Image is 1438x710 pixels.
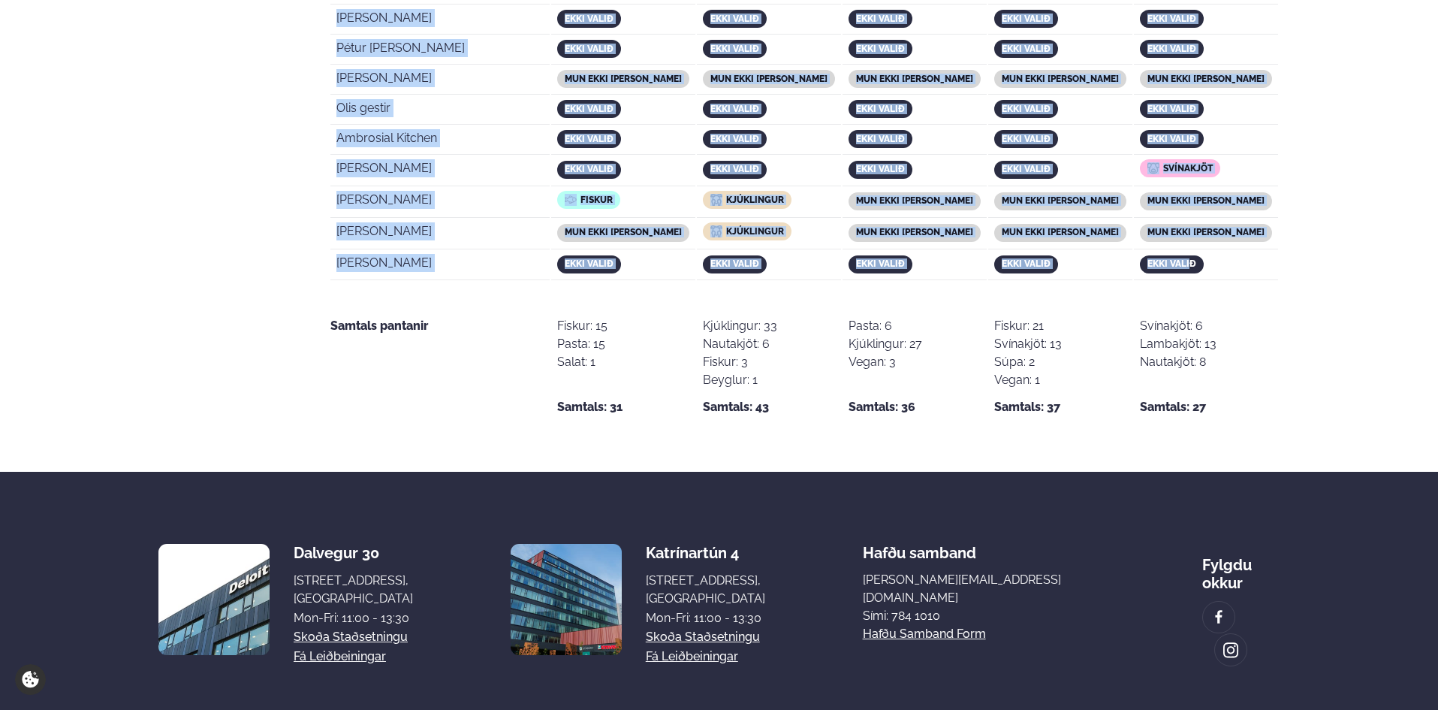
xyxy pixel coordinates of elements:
div: Fylgdu okkur [1202,544,1280,592]
span: ekki valið [1147,44,1196,54]
span: Hafðu samband [863,532,976,562]
span: ekki valið [1147,258,1196,269]
a: Skoða staðsetningu [646,628,760,646]
span: ekki valið [1002,104,1051,114]
span: ekki valið [565,14,613,24]
a: Fá leiðbeiningar [294,648,386,666]
td: [PERSON_NAME] [330,251,550,279]
span: ekki valið [710,44,759,54]
span: ekki valið [565,258,613,269]
td: [PERSON_NAME] [330,66,550,95]
span: ekki valið [856,14,905,24]
span: Svínakjöt [1163,163,1213,174]
span: mun ekki [PERSON_NAME] [710,74,828,84]
div: Kjúklingur: 33 [703,317,777,335]
div: Mon-Fri: 11:00 - 13:30 [646,609,765,627]
span: Kjúklingur [726,195,784,205]
div: Pasta: 6 [849,317,922,335]
div: Pasta: 15 [557,335,607,353]
img: image alt [1210,609,1227,626]
div: Dalvegur 30 [294,544,413,562]
div: Fiskur: 21 [994,317,1062,335]
a: Fá leiðbeiningar [646,648,738,666]
strong: Samtals: 37 [994,398,1060,416]
span: mun ekki [PERSON_NAME] [1147,74,1265,84]
div: [STREET_ADDRESS], [GEOGRAPHIC_DATA] [646,572,765,608]
span: ekki valið [1002,44,1051,54]
div: Vegan: 1 [994,371,1062,389]
span: mun ekki [PERSON_NAME] [1147,227,1265,237]
div: [STREET_ADDRESS], [GEOGRAPHIC_DATA] [294,572,413,608]
span: ekki valið [1147,14,1196,24]
img: icon img [1147,162,1159,174]
div: Nautakjöt: 8 [1140,353,1216,371]
span: ekki valið [710,164,759,174]
span: ekki valið [710,258,759,269]
span: ekki valið [565,44,613,54]
span: ekki valið [710,104,759,114]
img: icon img [710,225,722,237]
div: Fiskur: 15 [557,317,607,335]
div: Kjúklingur: 27 [849,335,922,353]
span: Fiskur [580,195,613,205]
td: Olis gestir [330,96,550,125]
span: ekki valið [565,164,613,174]
img: icon img [565,194,577,206]
td: [PERSON_NAME] [330,219,550,249]
a: Cookie settings [15,664,46,695]
span: ekki valið [856,258,905,269]
div: Beyglur: 1 [703,371,777,389]
span: ekki valið [710,134,759,144]
strong: Samtals pantanir [330,319,428,333]
img: image alt [1222,642,1239,659]
span: ekki valið [856,164,905,174]
span: ekki valið [856,44,905,54]
a: Skoða staðsetningu [294,628,408,646]
td: [PERSON_NAME] [330,156,550,186]
strong: Samtals: 27 [1140,398,1206,416]
td: [PERSON_NAME] [330,188,550,218]
div: Vegan: 3 [849,353,922,371]
span: ekki valið [1002,258,1051,269]
a: [PERSON_NAME][EMAIL_ADDRESS][DOMAIN_NAME] [863,571,1105,607]
p: Sími: 784 1010 [863,607,1105,625]
a: Hafðu samband form [863,625,986,643]
strong: Samtals: 43 [703,398,769,416]
td: Ambrosial Kitchen [330,126,550,155]
div: Súpa: 2 [994,353,1062,371]
img: image alt [158,544,270,655]
span: mun ekki [PERSON_NAME] [856,74,973,84]
span: Kjúklingur [726,226,784,237]
span: mun ekki [PERSON_NAME] [1147,195,1265,206]
span: ekki valið [1147,134,1196,144]
div: Svínakjöt: 6 [1140,317,1216,335]
img: icon img [710,194,722,206]
span: mun ekki [PERSON_NAME] [565,74,682,84]
div: Katrínartún 4 [646,544,765,562]
span: ekki valið [856,104,905,114]
td: Pétur [PERSON_NAME] [330,36,550,65]
div: Salat: 1 [557,353,607,371]
div: Nautakjöt: 6 [703,335,777,353]
span: ekki valið [710,14,759,24]
span: mun ekki [PERSON_NAME] [1002,195,1119,206]
strong: Samtals: 31 [557,398,623,416]
span: ekki valið [565,134,613,144]
div: Fiskur: 3 [703,353,777,371]
td: [PERSON_NAME] [330,6,550,35]
span: ekki valið [1002,164,1051,174]
span: mun ekki [PERSON_NAME] [856,195,973,206]
a: image alt [1215,634,1247,666]
span: ekki valið [1002,134,1051,144]
div: Lambakjöt: 13 [1140,335,1216,353]
span: mun ekki [PERSON_NAME] [856,227,973,237]
strong: Samtals: 36 [849,398,915,416]
span: mun ekki [PERSON_NAME] [1002,74,1119,84]
span: mun ekki [PERSON_NAME] [565,227,682,237]
img: image alt [511,544,622,655]
span: ekki valið [565,104,613,114]
span: mun ekki [PERSON_NAME] [1002,227,1119,237]
span: ekki valið [1147,104,1196,114]
span: ekki valið [856,134,905,144]
span: ekki valið [1002,14,1051,24]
